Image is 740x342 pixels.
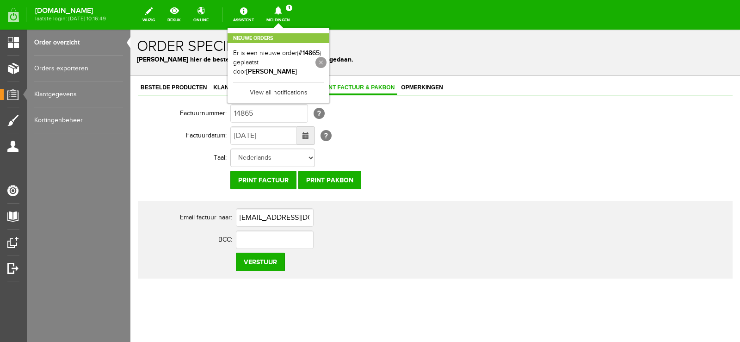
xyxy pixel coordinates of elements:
input: Print pakbon [168,141,231,160]
a: Klantgegevens [80,52,136,65]
span: Opmerkingen [268,55,315,61]
input: Print factuur [100,141,166,160]
input: Datum tot... [100,97,166,115]
a: Order overzicht [34,30,123,56]
th: Factuurnummer: [7,73,100,95]
h1: Order specificaties [6,9,603,25]
a: Kortingenbeheer [34,107,123,133]
span: laatste login: [DATE] 10:16:49 [35,16,106,21]
strong: [DOMAIN_NAME] [35,8,106,13]
th: Factuurdatum: [7,95,100,117]
span: [?] [190,100,201,112]
a: Order status [136,52,185,65]
span: Order status [136,55,185,61]
b: [PERSON_NAME] [246,68,297,75]
a: View all notifications [233,82,324,98]
a: Bestelde producten [7,52,79,65]
a: Opmerkingen [268,52,315,65]
th: Taal: [7,117,100,139]
a: Assistent [228,5,259,25]
span: Print factuur & pakbon [186,55,267,61]
a: Print factuur & pakbon [186,52,267,65]
p: [PERSON_NAME] hier de bestellingen die via de webwinkel zijn gedaan. [6,25,603,35]
span: Bestelde producten [7,55,79,61]
span: 1 [286,5,292,11]
a: Klantgegevens [34,81,123,107]
th: Email factuur naar: [13,177,105,199]
a: Meldingen1 Nieuwe ordersEr is een nieuwe order(#14865) geplaatst door[PERSON_NAME]View all notifi... [261,5,296,25]
input: Verstuur [105,223,154,242]
b: #14865 [298,49,320,57]
th: BCC: [13,199,105,221]
a: Er is een nieuwe order(#14865) geplaatst door[PERSON_NAME] [233,49,324,77]
span: [?] [183,78,194,89]
a: Orders exporteren [34,56,123,81]
h2: Nieuwe orders [228,33,329,43]
span: Klantgegevens [80,55,136,61]
a: online [188,5,214,25]
a: bekijk [162,5,186,25]
a: wijzig [137,5,160,25]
